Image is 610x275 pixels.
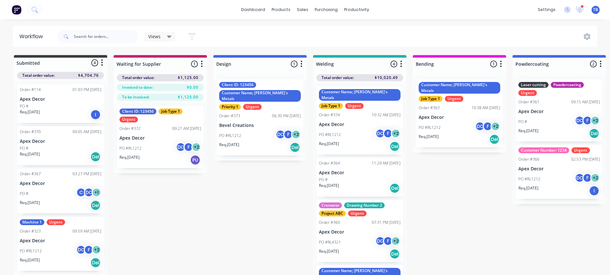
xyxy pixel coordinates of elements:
div: 10:32 AM [DATE] [372,112,401,118]
p: PO #RL1212 [518,176,540,182]
div: 10:38 AM [DATE] [471,105,500,111]
div: DC [475,121,485,131]
span: Total order value: [22,73,55,78]
div: + 2 [590,173,600,183]
p: PO #RL1212 [20,248,42,254]
span: $0.00 [187,85,198,90]
div: 09:21 AM [DATE] [172,126,201,132]
div: + 2 [391,236,401,246]
div: + 1 [92,188,101,197]
div: CrematorDrawing Number 2Project ABCUrgentOrder #36907:31 PM [DATE]Apex DecorPO #RL4321DCF+2Req.[D... [316,200,403,262]
div: Customer Name; [PERSON_NAME]'s MetalsJob Type 1UrgentOrder #37410:32 AM [DATE]Apex DecorPO #RL121... [316,86,403,155]
span: $10,020.49 [375,75,398,81]
div: Del [589,128,599,139]
div: F [383,129,393,138]
div: DC [176,142,186,152]
div: Customer Number: 1234 [518,147,569,153]
div: DC [575,116,584,125]
div: 09:05 AM [DATE] [73,129,101,135]
p: PO # [20,103,28,109]
p: Req. [DATE] [518,185,538,191]
div: + 2 [92,245,101,255]
div: Project ABC [319,211,346,216]
div: 06:30 PM [DATE] [272,113,301,119]
div: Order #361 [518,99,539,105]
div: Order #11401:03 PM [DATE]Apex DecorPO #Req.[DATE]I [17,84,104,123]
p: Req. [DATE] [20,200,40,206]
div: Order #370 [20,129,41,135]
div: Order #364 [319,160,340,166]
p: Req. [DATE] [20,257,40,263]
div: Client ID: 123456Customer Name; [PERSON_NAME]'s MetalsPriority 1UrgentOrder #37306:30 PM [DATE]Be... [217,79,303,155]
div: Order #373 [219,113,240,119]
p: Req. [DATE] [20,151,40,157]
div: Customer Name; [PERSON_NAME]'s MetalsJob Type 1UrgentOrder #36310:38 AM [DATE]Apex DecorPO #RL121... [416,79,503,147]
p: Req. [DATE] [319,183,339,189]
div: + 2 [291,130,301,139]
div: 11:29 AM [DATE] [372,160,401,166]
span: Total order value: [322,75,354,81]
span: Views [148,33,161,40]
p: Req. [DATE] [518,128,538,134]
p: Apex Decor [20,181,101,186]
div: Urgent [47,219,65,225]
div: Order #114 [20,87,41,93]
div: Order #36411:29 AM [DATE]Apex DecorPO #Req.[DATE]Del [316,158,403,197]
div: Del [390,249,400,259]
div: + 2 [491,121,500,131]
div: Order #37009:05 AM [DATE]Apex DecorPO #Req.[DATE]Del [17,126,104,165]
div: DC [84,188,94,197]
div: 02:53 PM [DATE] [571,156,600,162]
div: purchasing [311,5,341,15]
div: F [483,121,492,131]
div: sales [294,5,311,15]
p: Req. [DATE] [419,134,439,140]
div: products [268,5,294,15]
div: Del [489,134,500,144]
img: Factory [12,5,21,15]
div: Drawing Number 2 [344,202,385,208]
p: Apex Decor [319,122,401,127]
div: F [184,142,193,152]
div: Del [90,200,101,211]
p: Req. [DATE] [319,248,339,254]
div: Job Type 1 [419,96,443,102]
div: DC [76,245,86,255]
div: DC [575,173,584,183]
div: Del [90,152,101,162]
span: Invoiced to date: [122,85,153,90]
div: Customer Number: 1234UrgentOrder #36602:53 PM [DATE]Apex DecorPO #RL1212DCF+2Req.[DATE]I [516,145,603,199]
div: + 2 [391,129,401,138]
span: $1,125.00 [178,94,198,100]
div: Order #323 [20,228,41,234]
p: Req. [DATE] [219,142,239,148]
div: Urgent [571,147,590,153]
div: Workflow [19,33,46,40]
div: Machine 1 [20,219,44,225]
div: Del [390,183,400,193]
p: Apex Decor [319,170,401,176]
p: Bevel Creations [219,123,301,128]
div: + 2 [191,142,201,152]
div: Urgent [119,117,138,122]
div: Del [90,258,101,268]
p: Apex Decor [20,238,101,244]
div: Del [290,142,300,153]
div: 09:15 AM [DATE] [571,99,600,105]
div: 01:03 PM [DATE] [73,87,101,93]
span: TB [593,7,598,13]
p: PO # [518,119,527,125]
p: PO # [20,145,28,151]
span: $1,125.00 [178,75,198,81]
div: PU [190,155,200,165]
p: Apex Decor [20,139,101,144]
div: 03:27 PM [DATE] [73,171,101,177]
div: Cremator [319,202,342,208]
p: Apex Decor [518,109,600,114]
p: Req. [DATE] [319,141,339,147]
div: + 2 [590,116,600,125]
a: dashboard [238,5,268,15]
div: Urgent [445,96,463,102]
div: Order #369 [319,220,340,225]
p: Apex Decor [119,135,201,141]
